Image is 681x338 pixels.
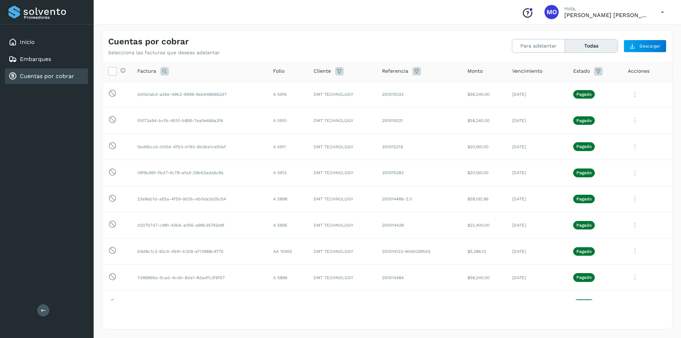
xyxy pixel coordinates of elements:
button: Descargar [624,40,666,52]
span: Factura [137,67,156,75]
p: Pagado [576,223,592,228]
td: DMT TECHNOLOGY [308,107,376,134]
td: [DATE] [506,238,568,265]
span: Cliente [314,67,331,75]
button: Todas [565,39,618,52]
td: DMT TECHNOLOGY [308,238,376,265]
td: 250014486-2.0 [376,186,462,212]
a: Cuentas por cobrar [20,73,74,79]
td: 250014123-MANIOBRAS [376,238,462,265]
td: 250015219 [376,134,462,160]
td: $5,286.12 [462,238,506,265]
td: A 5911 [267,134,308,160]
p: Macaria Olvera Camarillo [564,12,649,18]
td: DMT TECHNOLOGY [308,134,376,160]
td: 250015283 [376,160,462,186]
td: DMT TECHNOLOGY [308,160,376,186]
td: 7d86895a-5cad-4cdb-8da1-8dadfc3f6f57 [132,265,267,291]
p: Pagado [576,249,592,254]
td: [DATE] [506,81,568,107]
td: d207b7d7-c981-43b6-a056-a98b35742e8f [132,212,267,238]
div: Inicio [5,34,88,50]
p: Pagado [576,92,592,97]
h4: Cuentas por cobrar [108,37,189,47]
span: Vencimiento [512,67,542,75]
td: $1,966.66 [462,290,506,317]
td: $58,240.00 [462,81,506,107]
span: Folio [273,67,284,75]
td: b9d8c1c3-92c5-4541-b309-a713988c4775 [132,238,267,265]
td: $20,160.00 [462,134,506,160]
p: Pagado [576,275,592,280]
td: DMT TECHNOLOGY [308,290,376,317]
td: AA 15456 [267,290,308,317]
td: [DATE] [506,186,568,212]
p: Pagado [576,118,592,123]
td: [DATE] [506,134,568,160]
td: A 5895 [267,212,308,238]
span: Monto [467,67,483,75]
p: Pagado [576,144,592,149]
td: A 5910 [267,107,308,134]
span: Acciones [628,67,649,75]
div: Embarques [5,51,88,67]
td: 23e8ab1d-a55a-4f59-9d3b-eb0da2e25c54 [132,186,267,212]
td: 250015031 [376,107,462,134]
td: A 5916 [267,81,308,107]
td: [DATE] [506,160,568,186]
p: Pagado [576,170,592,175]
p: Selecciona las facturas que deseas adelantar [108,50,220,56]
td: A 5896 [267,265,308,291]
p: Hola, [564,6,649,12]
td: 250014120-MANIOBRAS [376,290,462,317]
td: 38218c28-e0f0-42f2-a70c-e88f9817ed9e [132,290,267,317]
td: A 5898 [267,186,308,212]
td: AA 15455 [267,238,308,265]
p: Proveedores [24,15,85,20]
td: 250014438 [376,212,462,238]
td: DMT TECHNOLOGY [308,186,376,212]
td: [DATE] [506,212,568,238]
td: $20,160.00 [462,160,506,186]
button: Para adelantar [512,39,565,52]
td: 09f8c991-fbd7-4c78-afa4-29b63ada6c8a [132,160,267,186]
td: 0ed6bccb-b00d-47b0-b193-6b0be1ce50ef [132,134,267,160]
div: Cuentas por cobrar [5,68,88,84]
td: DMT TECHNOLOGY [308,81,376,107]
td: DMT TECHNOLOGY [308,265,376,291]
a: Inicio [20,39,35,45]
span: Referencia [382,67,408,75]
td: [DATE] [506,265,568,291]
td: [DATE] [506,107,568,134]
td: $58,192.96 [462,186,506,212]
td: f0072a94-bcfb-4510-b895-7ea0e666a3f6 [132,107,267,134]
td: 250014484 [376,265,462,291]
td: A 5912 [267,160,308,186]
td: $22,400.00 [462,212,506,238]
a: Embarques [20,56,51,62]
span: Estado [573,67,590,75]
td: DMT TECHNOLOGY [308,212,376,238]
td: $58,240.00 [462,107,506,134]
td: 250015032 [376,81,462,107]
td: $58,240.00 [462,265,506,291]
p: Pagado [576,196,592,201]
td: dd0a1ab3-a26e-49b2-8999-8eb6486662d7 [132,81,267,107]
span: Descargar [640,43,660,49]
td: [DATE] [506,290,568,317]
